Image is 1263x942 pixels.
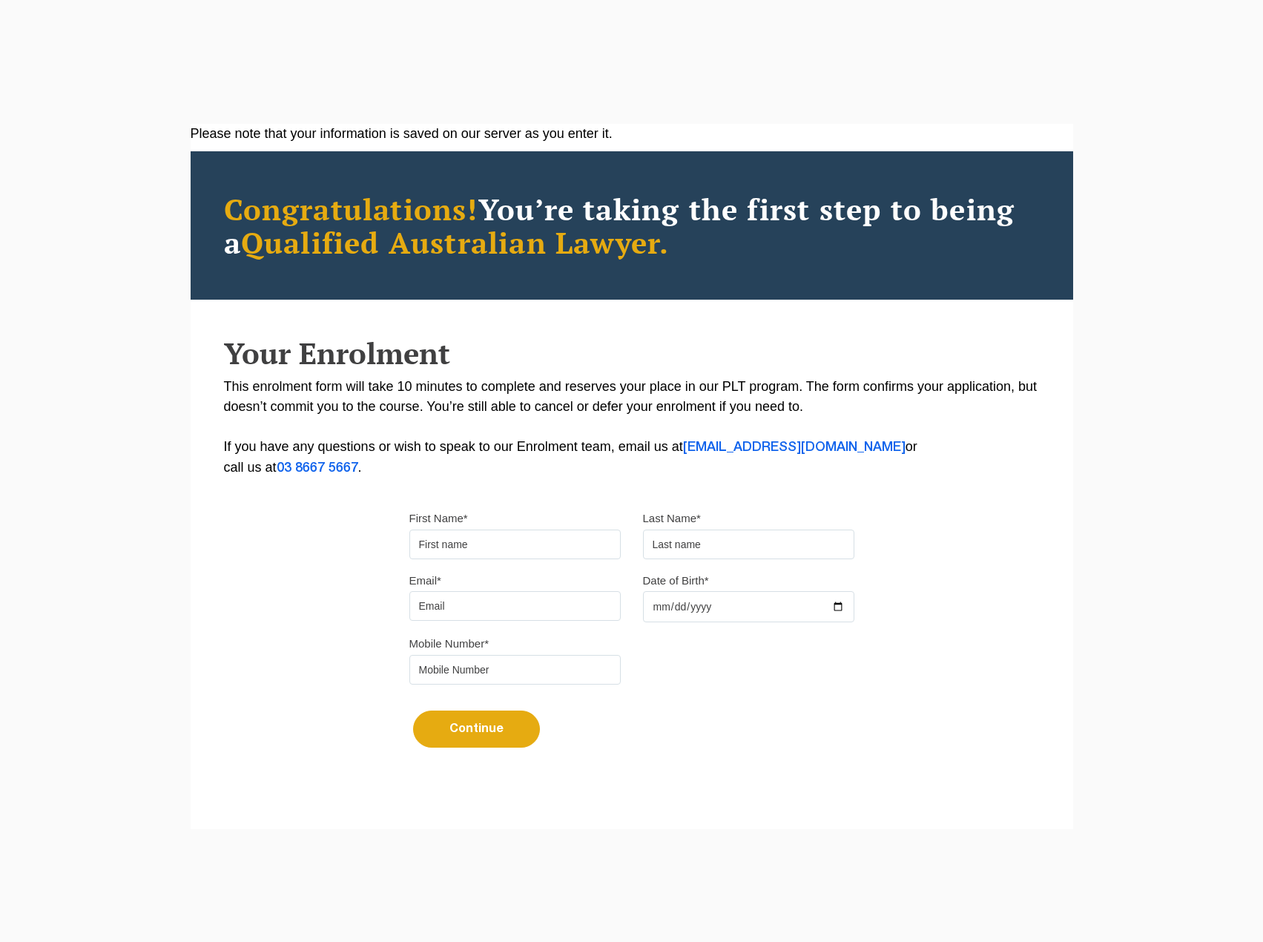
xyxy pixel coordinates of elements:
span: Congratulations! [224,189,478,228]
button: Continue [413,711,540,748]
label: Email* [409,573,441,588]
label: Mobile Number* [409,636,489,651]
div: Please note that your information is saved on our server as you enter it. [191,124,1073,144]
label: First Name* [409,511,468,526]
label: Date of Birth* [643,573,709,588]
input: Email [409,591,621,621]
input: Mobile Number [409,655,621,685]
h2: Your Enrolment [224,337,1040,369]
h2: You’re taking the first step to being a [224,192,1040,259]
label: Last Name* [643,511,701,526]
a: 03 8667 5667 [277,462,358,474]
input: First name [409,530,621,559]
input: Last name [643,530,854,559]
a: [EMAIL_ADDRESS][DOMAIN_NAME] [683,441,906,453]
p: This enrolment form will take 10 minutes to complete and reserves your place in our PLT program. ... [224,377,1040,478]
span: Qualified Australian Lawyer. [241,223,670,262]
